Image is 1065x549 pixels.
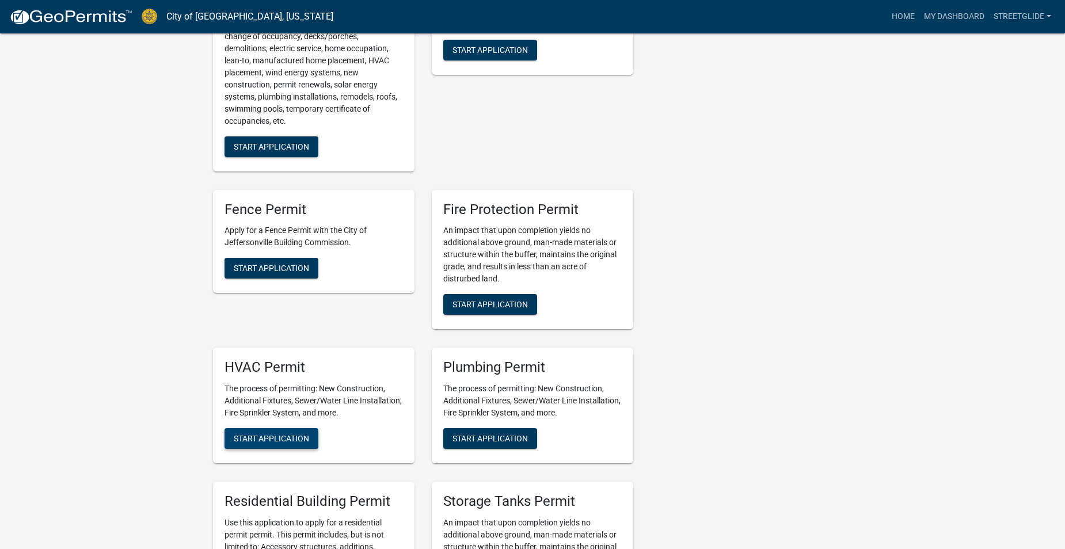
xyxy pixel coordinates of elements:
span: Start Application [452,300,528,309]
span: Start Application [452,45,528,54]
button: Start Application [225,428,318,449]
span: Start Application [234,142,309,151]
img: City of Jeffersonville, Indiana [142,9,157,24]
button: Start Application [443,428,537,449]
button: Start Application [443,294,537,315]
p: An impact that upon completion yields no additional above ground, man-made materials or structure... [443,224,622,285]
span: Start Application [234,434,309,443]
h5: Storage Tanks Permit [443,493,622,510]
span: Start Application [234,264,309,273]
a: City of [GEOGRAPHIC_DATA], [US_STATE] [166,7,333,26]
a: Home [887,6,919,28]
button: Start Application [225,136,318,157]
p: The process of permitting: New Construction, Additional Fixtures, Sewer/Water Line Installation, ... [443,383,622,419]
span: Start Application [452,434,528,443]
h5: Fire Protection Permit [443,201,622,218]
p: The process of permitting: New Construction, Additional Fixtures, Sewer/Water Line Installation, ... [225,383,403,419]
h5: Fence Permit [225,201,403,218]
h5: HVAC Permit [225,359,403,376]
a: streetglide [989,6,1056,28]
h5: Residential Building Permit [225,493,403,510]
h5: Plumbing Permit [443,359,622,376]
button: Start Application [443,40,537,60]
p: Apply for a Fence Permit with the City of Jeffersonville Building Commission. [225,224,403,249]
button: Start Application [225,258,318,279]
a: My Dashboard [919,6,989,28]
